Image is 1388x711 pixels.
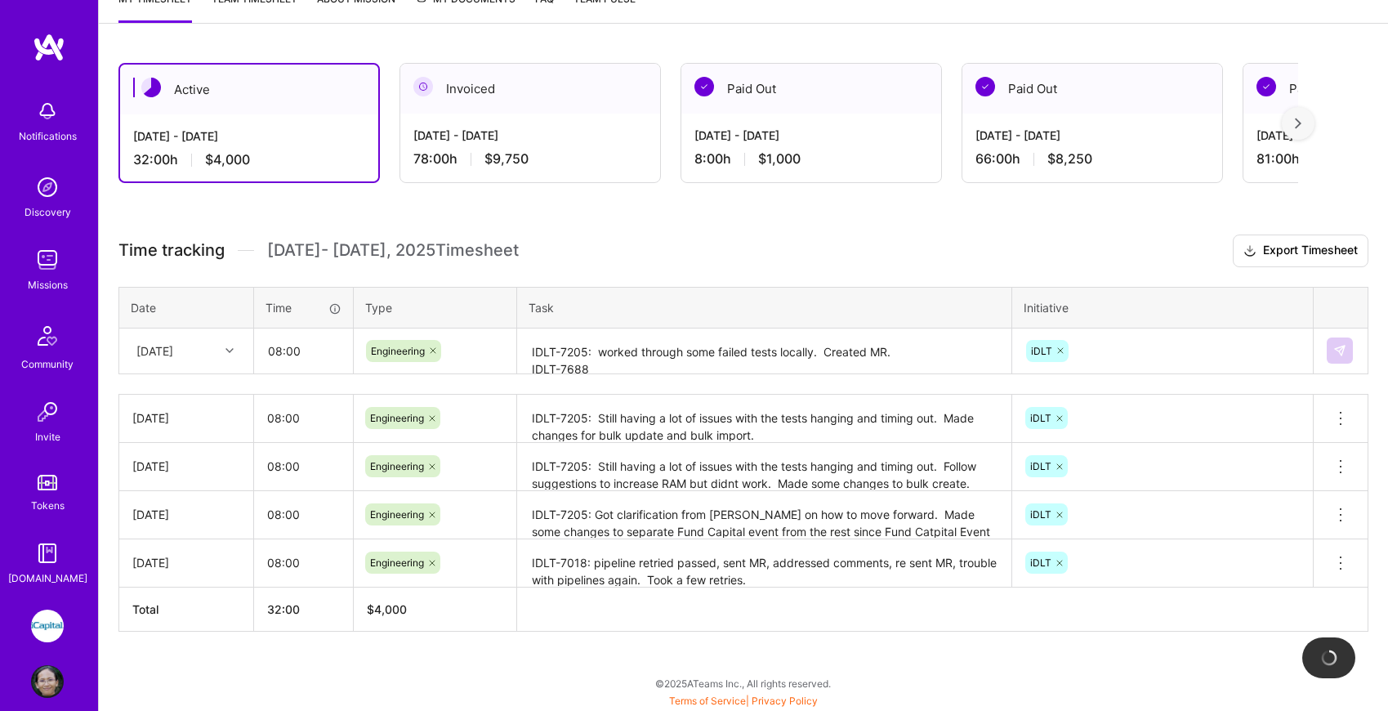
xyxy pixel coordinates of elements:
span: Engineering [370,508,424,521]
div: Paid Out [962,64,1222,114]
span: Time tracking [118,240,225,261]
div: null [1327,338,1355,364]
textarea: IDLT-7205: Got clarification from [PERSON_NAME] on how to move forward. Made some changes to sepa... [519,493,1010,538]
th: Type [354,287,517,328]
div: Discovery [25,203,71,221]
textarea: IDLT-7205: Still having a lot of issues with the tests hanging and timing out. Follow suggestions... [519,445,1010,490]
div: [DOMAIN_NAME] [8,570,87,587]
input: HH:MM [255,329,352,373]
div: [DATE] [132,554,240,571]
img: bell [31,95,64,127]
a: Terms of Service [669,695,746,707]
button: Export Timesheet [1233,235,1368,267]
div: 32:00 h [133,151,365,168]
div: [DATE] - [DATE] [975,127,1209,144]
div: Invoiced [400,64,660,114]
div: 78:00 h [413,150,647,168]
div: 8:00 h [694,150,928,168]
span: $1,000 [758,150,801,168]
span: $9,750 [484,150,529,168]
img: teamwork [31,244,64,276]
th: Date [119,287,254,328]
span: Engineering [370,557,424,569]
div: Notifications [19,127,77,145]
img: Submit [1333,344,1346,357]
img: User Avatar [31,665,64,698]
input: HH:MM [254,493,353,536]
span: $4,000 [205,151,250,168]
span: iDLT [1030,412,1051,424]
div: [DATE] - [DATE] [413,127,647,144]
span: iDLT [1030,557,1051,569]
a: iCapital: Build and maintain RESTful API [27,610,68,642]
input: HH:MM [254,396,353,440]
img: tokens [38,475,57,490]
th: Total [119,587,254,631]
a: User Avatar [27,665,68,698]
span: Engineering [370,460,424,472]
div: 66:00 h [975,150,1209,168]
div: Missions [28,276,68,293]
img: Community [28,316,67,355]
div: Paid Out [681,64,941,114]
div: © 2025 ATeams Inc., All rights reserved. [98,663,1388,704]
input: HH:MM [254,445,353,488]
img: loading [1318,647,1339,669]
img: Paid Out [1256,77,1276,96]
div: Time [266,299,341,316]
div: Active [120,65,378,114]
span: $ 4,000 [367,602,407,616]
div: Tokens [31,497,65,514]
span: Engineering [370,412,424,424]
span: $8,250 [1047,150,1092,168]
textarea: IDLT-7205: worked through some failed tests locally. Created MR. IDLT-7688 [519,330,1010,373]
span: iDLT [1030,508,1051,521]
th: Task [517,287,1012,328]
th: 32:00 [254,587,354,631]
img: discovery [31,171,64,203]
div: [DATE] [136,342,173,360]
img: Invite [31,396,64,428]
img: logo [33,33,65,62]
img: Paid Out [694,77,714,96]
img: iCapital: Build and maintain RESTful API [31,610,64,642]
span: iDLT [1031,345,1052,357]
img: right [1295,118,1301,129]
div: [DATE] [132,409,240,427]
div: [DATE] [132,458,240,475]
img: Active [141,78,161,97]
div: Initiative [1024,299,1301,316]
span: iDLT [1030,460,1051,472]
a: Privacy Policy [752,695,818,707]
span: | [669,695,818,707]
textarea: IDLT-7018: pipeline retried passed, sent MR, addressed comments, re sent MR, trouble with pipelin... [519,541,1010,586]
i: icon Download [1243,243,1256,260]
i: icon Chevron [225,347,234,355]
img: Paid Out [975,77,995,96]
div: Community [21,355,74,373]
div: [DATE] - [DATE] [694,127,928,144]
img: guide book [31,537,64,570]
div: [DATE] [132,506,240,523]
img: Invoiced [413,77,433,96]
span: [DATE] - [DATE] , 2025 Timesheet [267,240,519,261]
span: Engineering [371,345,425,357]
div: [DATE] - [DATE] [133,127,365,145]
textarea: IDLT-7205: Still having a lot of issues with the tests hanging and timing out. Made changes for b... [519,396,1010,441]
div: Invite [35,428,60,445]
input: HH:MM [254,541,353,584]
